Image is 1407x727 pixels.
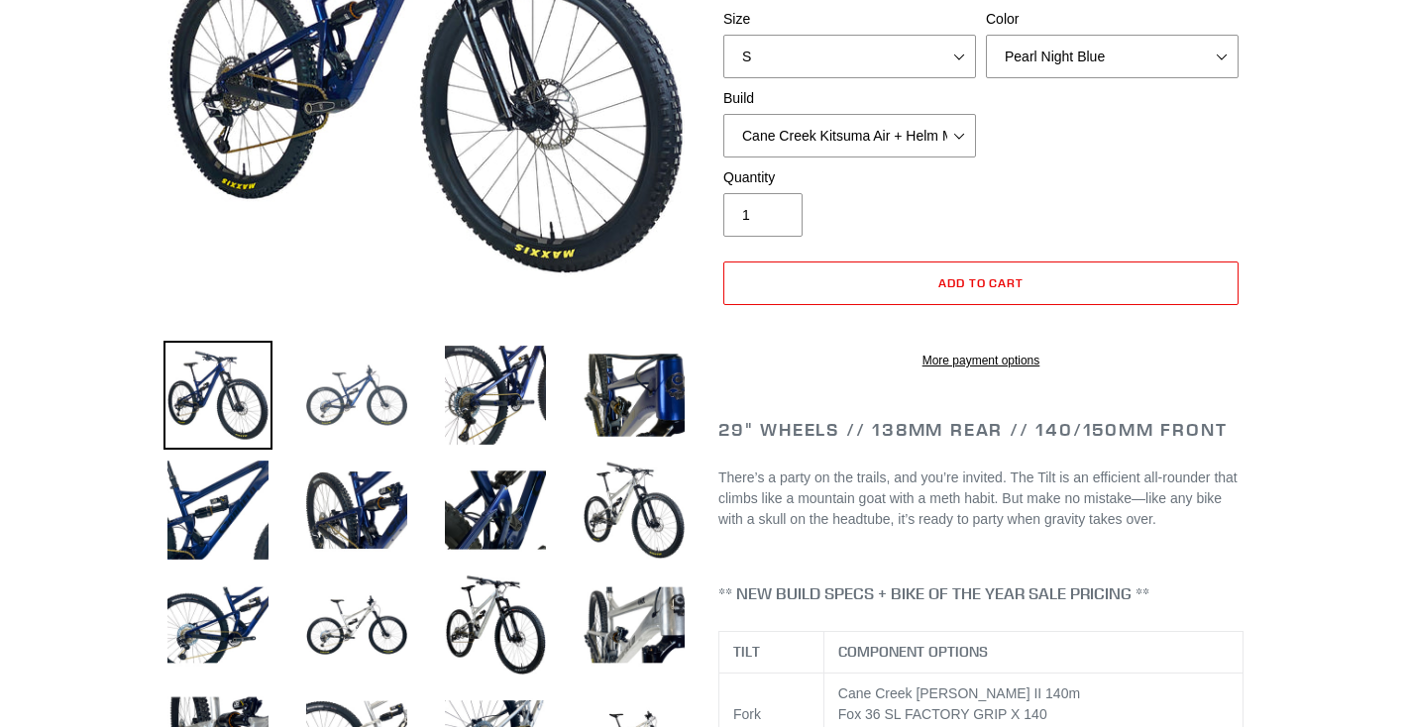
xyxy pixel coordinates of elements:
[163,456,272,565] img: Load image into Gallery viewer, TILT - Complete Bike
[580,456,689,565] img: Load image into Gallery viewer, TILT - Complete Bike
[723,261,1239,305] button: Add to cart
[723,9,976,30] label: Size
[823,631,1243,673] th: COMPONENT OPTIONS
[718,419,1244,441] h2: 29" Wheels // 138mm Rear // 140/150mm Front
[302,456,411,565] img: Load image into Gallery viewer, TILT - Complete Bike
[302,571,411,679] img: Load image into Gallery viewer, TILT - Complete Bike
[723,352,1239,369] a: More payment options
[441,456,550,565] img: Load image into Gallery viewer, TILT - Complete Bike
[580,571,689,679] img: Load image into Gallery viewer, TILT - Complete Bike
[302,341,411,450] img: Load image into Gallery viewer, TILT - Complete Bike
[441,571,550,679] img: Load image into Gallery viewer, TILT - Complete Bike
[163,571,272,679] img: Load image into Gallery viewer, TILT - Complete Bike
[719,631,824,673] th: TILT
[718,584,1244,603] h4: ** NEW BUILD SPECS + BIKE OF THE YEAR SALE PRICING **
[580,341,689,450] img: Load image into Gallery viewer, TILT - Complete Bike
[163,341,272,450] img: Load image into Gallery viewer, TILT - Complete Bike
[441,341,550,450] img: Load image into Gallery viewer, TILT - Complete Bike
[986,9,1239,30] label: Color
[718,467,1244,530] p: There’s a party on the trails, and you’re invited. The Tilt is an efficient all-rounder that clim...
[723,88,976,109] label: Build
[723,167,976,188] label: Quantity
[938,275,1025,290] span: Add to cart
